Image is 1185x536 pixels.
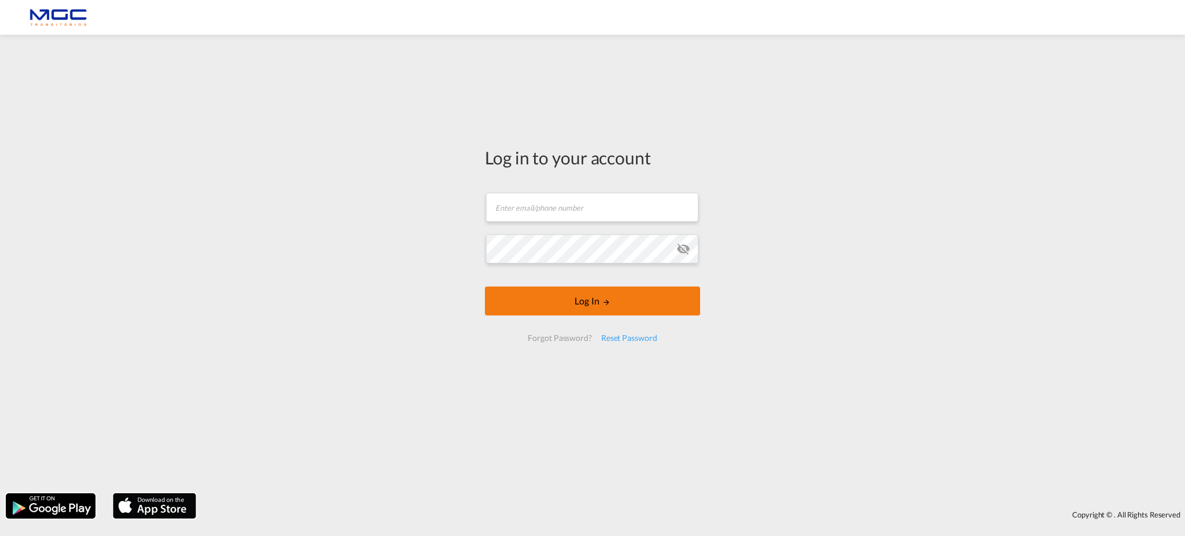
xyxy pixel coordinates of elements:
[486,193,698,222] input: Enter email/phone number
[597,328,662,348] div: Reset Password
[112,492,197,520] img: apple.png
[17,5,95,31] img: 92835000d1c111ee8b33af35afdd26c7.png
[202,505,1185,524] div: Copyright © . All Rights Reserved
[676,242,690,256] md-icon: icon-eye-off
[485,287,700,315] button: LOGIN
[485,145,700,170] div: Log in to your account
[523,328,596,348] div: Forgot Password?
[5,492,97,520] img: google.png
